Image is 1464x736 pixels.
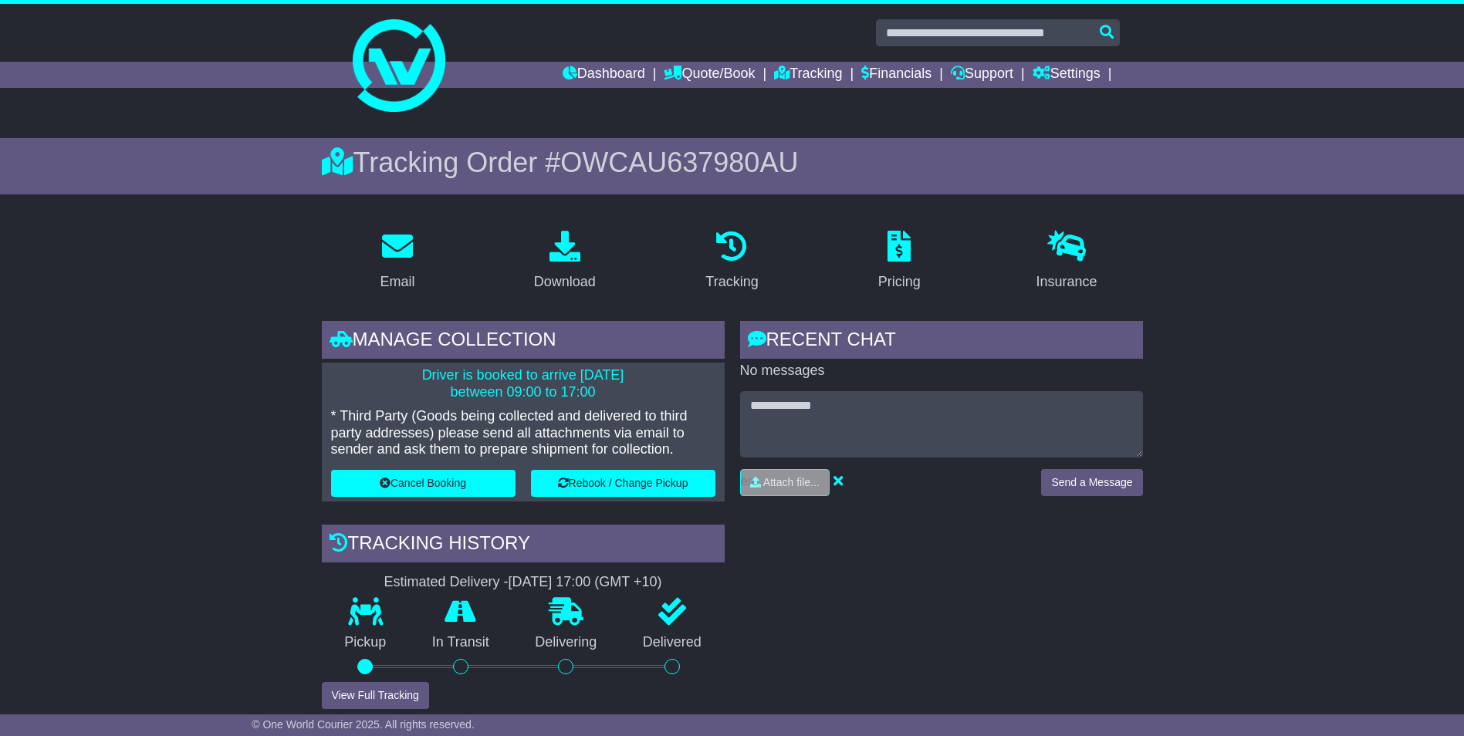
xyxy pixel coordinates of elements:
a: Settings [1033,62,1101,88]
a: Quote/Book [664,62,755,88]
div: Insurance [1036,272,1097,292]
div: Estimated Delivery - [322,574,725,591]
div: Tracking history [322,525,725,566]
p: Delivered [620,634,725,651]
p: Pickup [322,634,410,651]
a: Dashboard [563,62,645,88]
a: Support [951,62,1013,88]
div: Email [380,272,414,292]
div: RECENT CHAT [740,321,1143,363]
a: Email [370,225,424,298]
button: Rebook / Change Pickup [531,470,715,497]
button: Cancel Booking [331,470,516,497]
span: © One World Courier 2025. All rights reserved. [252,718,475,731]
p: No messages [740,363,1143,380]
button: Send a Message [1041,469,1142,496]
div: Tracking [705,272,758,292]
a: Financials [861,62,931,88]
p: In Transit [409,634,512,651]
div: [DATE] 17:00 (GMT +10) [509,574,662,591]
a: Pricing [868,225,931,298]
div: Pricing [878,272,921,292]
div: Manage collection [322,321,725,363]
a: Tracking [695,225,768,298]
p: Delivering [512,634,620,651]
p: Driver is booked to arrive [DATE] between 09:00 to 17:00 [331,367,715,400]
a: Tracking [774,62,842,88]
a: Insurance [1026,225,1107,298]
a: Download [524,225,606,298]
div: Tracking Order # [322,146,1143,179]
p: * Third Party (Goods being collected and delivered to third party addresses) please send all atta... [331,408,715,458]
div: Download [534,272,596,292]
button: View Full Tracking [322,682,429,709]
span: OWCAU637980AU [560,147,798,178]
